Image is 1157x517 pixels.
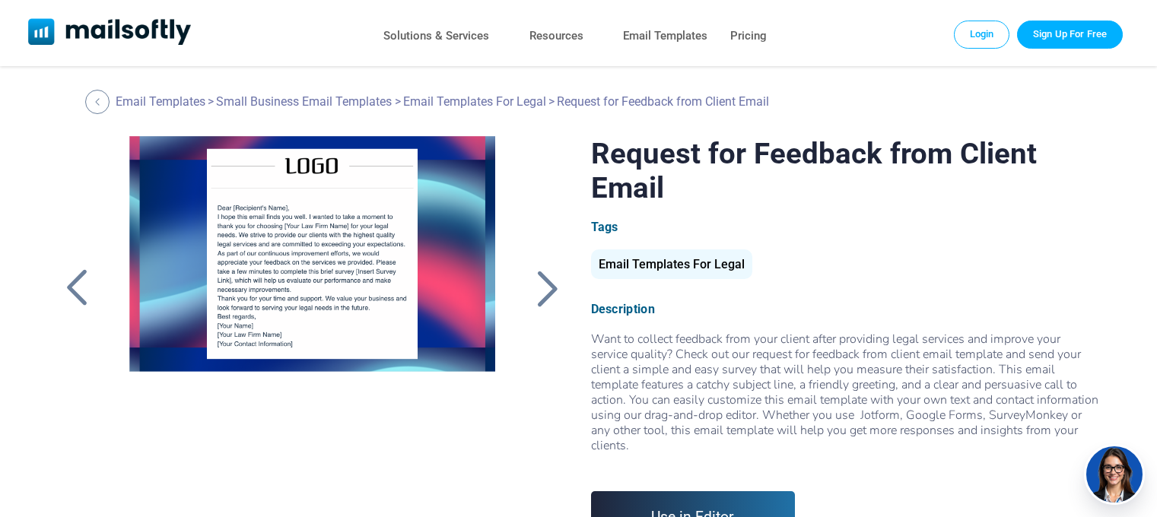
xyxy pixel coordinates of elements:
[85,90,113,114] a: Back
[591,136,1099,205] h1: Request for Feedback from Client Email
[623,25,707,47] a: Email Templates
[403,94,546,109] a: Email Templates For Legal
[591,220,1099,234] div: Tags
[529,25,583,47] a: Resources
[730,25,767,47] a: Pricing
[216,94,392,109] a: Small Business Email Templates
[58,268,96,308] a: Back
[109,136,516,516] a: Request for Feedback from Client Email
[28,18,192,48] a: Mailsoftly
[591,331,1099,468] span: Want to collect feedback from your client after providing legal services and improve your service...
[1017,21,1123,48] a: Trial
[528,268,566,308] a: Back
[954,21,1010,48] a: Login
[591,263,752,270] a: Email Templates For Legal
[591,249,752,279] div: Email Templates For Legal
[116,94,205,109] a: Email Templates
[383,25,489,47] a: Solutions & Services
[591,302,1099,316] div: Description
